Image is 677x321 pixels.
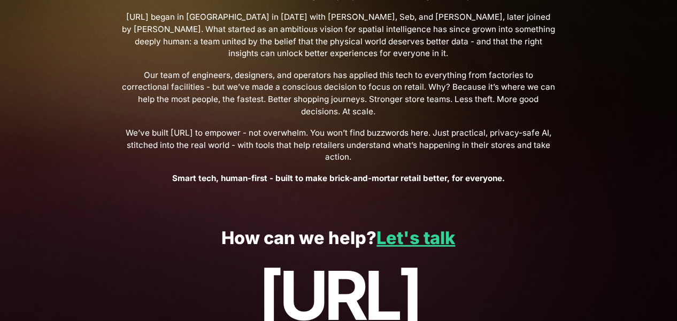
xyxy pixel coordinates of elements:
strong: Smart tech, human-first - built to make brick-and-mortar retail better, for everyone. [172,173,505,183]
a: Let's talk [376,228,455,248]
span: [URL] began in [GEOGRAPHIC_DATA] in [DATE] with [PERSON_NAME], Seb, and [PERSON_NAME], later join... [121,11,557,60]
span: We’ve built [URL] to empower - not overwhelm. You won’t find buzzwords here. Just practical, priv... [121,127,557,163]
span: Our team of engineers, designers, and operators has applied this tech to everything from factorie... [121,69,557,118]
p: How can we help? [23,229,653,248]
